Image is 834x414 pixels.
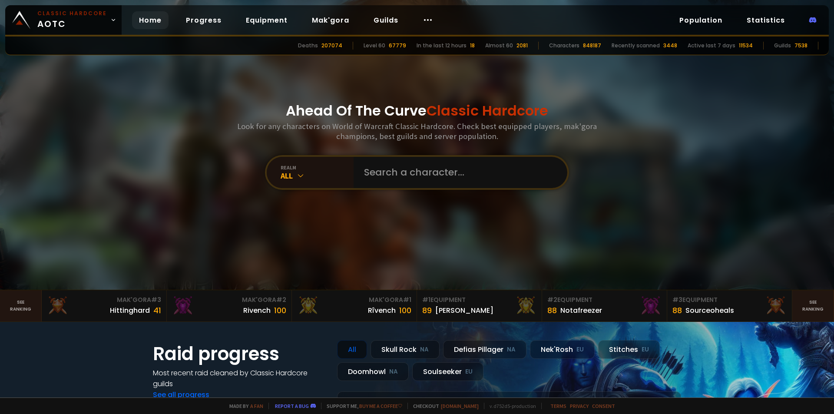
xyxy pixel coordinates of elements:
input: Search a character... [359,157,557,188]
div: Nek'Rosh [530,340,595,359]
h3: Look for any characters on World of Warcraft Classic Hardcore. Check best equipped players, mak'g... [234,121,600,141]
div: Doomhowl [337,362,409,381]
div: Characters [549,42,579,50]
div: Recently scanned [612,42,660,50]
div: Guilds [774,42,791,50]
div: 88 [547,305,557,316]
div: Hittinghard [110,305,150,316]
div: Mak'Gora [297,295,411,305]
div: Equipment [422,295,536,305]
span: v. d752d5 - production [484,403,536,409]
div: Equipment [547,295,662,305]
div: Soulseeker [412,362,483,381]
a: Population [672,11,729,29]
a: Statistics [740,11,792,29]
div: 7538 [794,42,808,50]
a: Progress [179,11,228,29]
h4: Most recent raid cleaned by Classic Hardcore guilds [153,368,327,389]
div: 100 [274,305,286,316]
a: #2Equipment88Notafreezer [542,290,667,321]
span: # 2 [276,295,286,304]
h1: Raid progress [153,340,327,368]
span: Support me, [321,403,402,409]
div: 2081 [516,42,528,50]
div: 100 [399,305,411,316]
a: Mak'Gora#1Rîvench100 [292,290,417,321]
span: Made by [224,403,263,409]
div: Mak'Gora [47,295,161,305]
a: Privacy [570,403,589,409]
div: 88 [672,305,682,316]
div: All [281,171,354,181]
div: 41 [153,305,161,316]
span: AOTC [37,10,107,30]
a: a fan [250,403,263,409]
div: Sourceoheals [685,305,734,316]
a: Mak'Gora#3Hittinghard41 [42,290,167,321]
div: Almost 60 [485,42,513,50]
div: [PERSON_NAME] [435,305,493,316]
a: Buy me a coffee [359,403,402,409]
div: 848187 [583,42,601,50]
span: # 3 [151,295,161,304]
small: NA [420,345,429,354]
a: Mak'Gora#2Rivench100 [167,290,292,321]
a: #3Equipment88Sourceoheals [667,290,792,321]
small: NA [389,368,398,376]
div: Rîvench [368,305,396,316]
h1: Ahead Of The Curve [286,100,548,121]
span: # 2 [547,295,557,304]
div: realm [281,164,354,171]
div: Equipment [672,295,787,305]
div: In the last 12 hours [417,42,467,50]
div: Deaths [298,42,318,50]
a: Consent [592,403,615,409]
div: Skull Rock [371,340,440,359]
a: Equipment [239,11,295,29]
div: 67779 [389,42,406,50]
small: EU [642,345,649,354]
small: EU [465,368,473,376]
div: All [337,340,367,359]
div: 89 [422,305,432,316]
div: 3448 [663,42,677,50]
span: # 3 [672,295,682,304]
a: Report a bug [275,403,309,409]
div: 18 [470,42,475,50]
small: EU [576,345,584,354]
a: #1Equipment89[PERSON_NAME] [417,290,542,321]
a: Classic HardcoreAOTC [5,5,122,35]
a: Mak'gora [305,11,356,29]
a: Home [132,11,169,29]
a: Seeranking [792,290,834,321]
div: Mak'Gora [172,295,286,305]
div: Defias Pillager [443,340,526,359]
span: # 1 [403,295,411,304]
a: See all progress [153,390,209,400]
div: Rivench [243,305,271,316]
a: Terms [550,403,566,409]
small: NA [507,345,516,354]
div: 11534 [739,42,753,50]
div: Notafreezer [560,305,602,316]
small: Classic Hardcore [37,10,107,17]
div: Level 60 [364,42,385,50]
span: # 1 [422,295,430,304]
div: Stitches [598,340,660,359]
a: Guilds [367,11,405,29]
div: Active last 7 days [688,42,735,50]
a: [DOMAIN_NAME] [441,403,479,409]
span: Checkout [407,403,479,409]
div: 207074 [321,42,342,50]
span: Classic Hardcore [427,101,548,120]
